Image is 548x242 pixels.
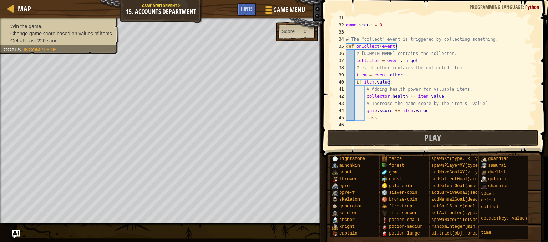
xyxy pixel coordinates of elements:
[431,204,501,209] span: setGoalState(goal, success)
[332,203,338,209] img: portrait.png
[332,176,338,182] img: portrait.png
[260,3,309,20] button: Game Menu
[4,23,113,30] li: Win the game.
[332,21,346,29] div: 32
[339,156,365,161] span: lightstone
[332,57,346,64] div: 37
[382,176,387,182] img: portrait.png
[332,14,346,21] div: 31
[389,156,402,161] span: fence
[382,197,387,202] img: portrait.png
[481,198,496,203] span: defeat
[332,190,338,196] img: portrait.png
[332,100,346,107] div: 43
[332,128,346,136] div: 47
[481,156,487,162] img: portrait.png
[431,231,480,236] span: ui.track(obj, prop)
[339,190,355,195] span: ogre-f
[470,4,523,10] span: Programming language
[12,230,20,238] button: Ask AI
[382,217,387,223] img: portrait.png
[332,183,338,189] img: portrait.png
[389,204,412,209] span: fire-trap
[481,205,499,210] span: collect
[332,163,338,168] img: portrait.png
[332,71,346,79] div: 39
[425,132,441,143] span: Play
[10,31,113,36] span: Change game score based on values of items.
[382,163,387,168] img: portrait.png
[488,183,509,188] span: champion
[389,217,420,222] span: potion-small
[339,183,350,188] span: ogre
[332,79,346,86] div: 40
[481,176,487,182] img: portrait.png
[389,177,402,182] span: chest
[332,231,338,236] img: portrait.png
[431,224,491,229] span: randomInteger(min, max)
[332,217,338,223] img: portrait.png
[332,43,346,50] div: 35
[339,170,352,175] span: scout
[481,170,487,175] img: portrait.png
[332,121,346,128] div: 46
[431,211,519,216] span: setActionFor(type, event, handler)
[481,216,527,221] span: db.add(key, value)
[382,170,387,175] img: portrait.png
[4,30,113,37] li: Change game score based on values of items.
[488,156,509,161] span: guardian
[339,204,362,209] span: generator
[523,4,525,10] span: :
[382,183,387,189] img: portrait.png
[382,210,387,216] img: portrait.png
[481,191,494,196] span: spawn
[488,170,506,175] span: duelist
[431,197,498,202] span: addManualGoal(description)
[389,190,417,195] span: silver-coin
[4,37,113,44] li: Get at least 220 score.
[332,50,346,57] div: 36
[339,217,355,222] span: archer
[431,156,480,161] span: spawnXY(type, x, y)
[332,210,338,216] img: portrait.png
[339,163,360,168] span: munchkin
[431,177,488,182] span: addCollectGoal(amount)
[431,183,485,188] span: addDefeatGoal(amount)
[14,4,31,14] a: Map
[339,231,357,236] span: captain
[525,4,539,10] span: Python
[431,163,496,168] span: spawnPlayerXY(type, x, y)
[10,24,42,29] span: Win the game.
[488,177,506,182] span: goliath
[332,29,346,36] div: 33
[382,203,387,209] img: portrait.png
[21,47,24,52] span: :
[332,170,338,175] img: portrait.png
[389,197,417,202] span: bronze-coin
[339,211,357,216] span: soldier
[389,183,412,188] span: gold-coin
[382,224,387,230] img: portrait.png
[332,107,346,114] div: 44
[339,224,355,229] span: knight
[332,93,346,100] div: 42
[10,38,61,44] span: Get at least 220 score.
[282,28,295,35] div: Score
[24,47,56,52] span: Incomplete
[273,5,305,15] span: Game Menu
[332,114,346,121] div: 45
[332,36,346,43] div: 34
[332,197,338,202] img: portrait.png
[241,5,253,12] span: Hints
[382,231,387,236] img: portrait.png
[382,190,387,196] img: portrait.png
[18,4,31,14] span: Map
[488,163,506,168] span: samurai
[332,224,338,230] img: portrait.png
[481,163,487,168] img: portrait.png
[431,217,496,222] span: spawnMaze(tileType, seed)
[332,86,346,93] div: 41
[382,156,387,162] img: portrait.png
[4,47,21,52] span: Goals
[481,183,487,189] img: portrait.png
